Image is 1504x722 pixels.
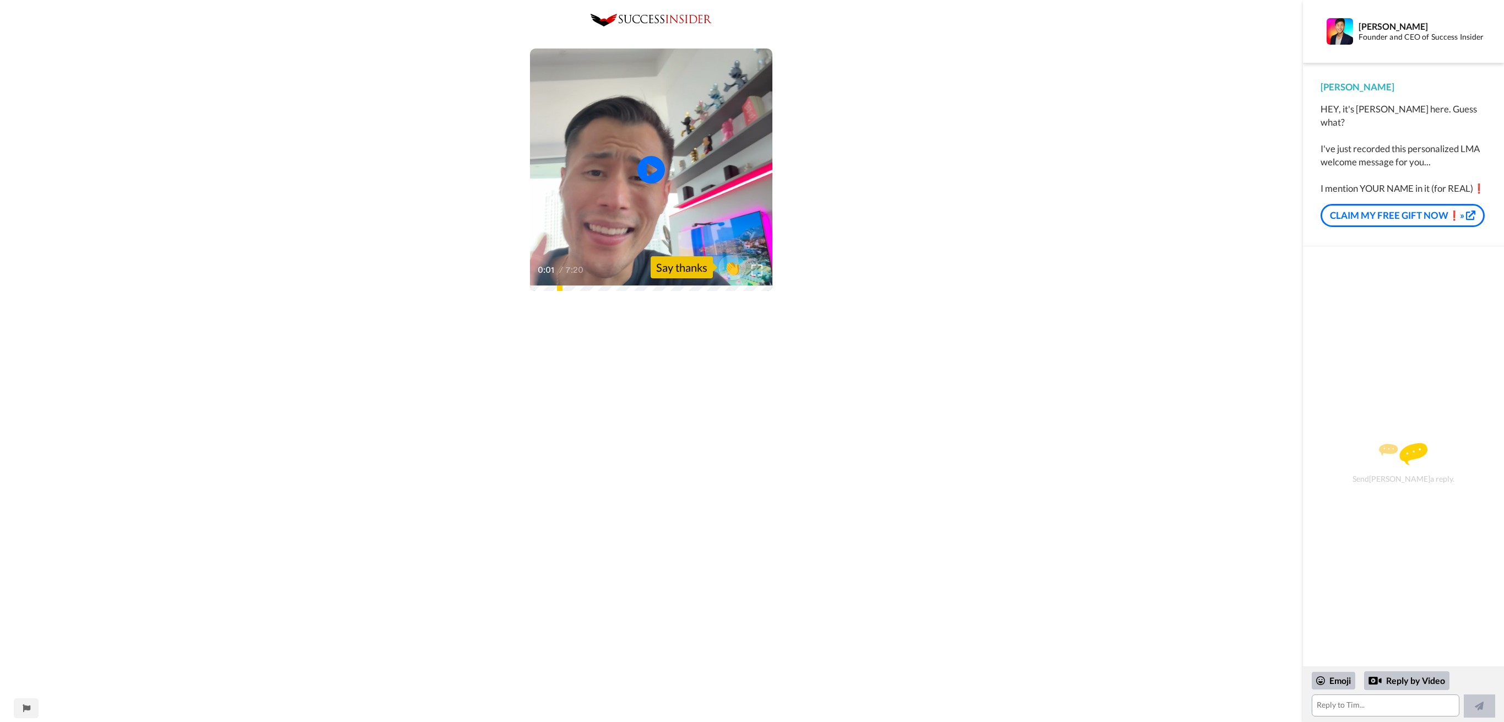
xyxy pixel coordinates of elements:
[1359,21,1486,31] div: [PERSON_NAME]
[718,255,746,280] button: 👏
[718,258,746,276] span: 👏
[538,263,557,277] span: 0:01
[1368,674,1382,687] div: Reply by Video
[1327,18,1353,45] img: Profile Image
[1318,266,1490,661] div: Send [PERSON_NAME] a reply.
[1321,103,1487,195] div: HEY, it's [PERSON_NAME] here. Guess what? I've just recorded this personalized LMA welcome messag...
[1312,672,1355,689] div: Emoji
[1321,80,1487,94] div: [PERSON_NAME]
[565,263,585,277] span: 7:20
[651,256,713,278] div: Say thanks
[1321,204,1485,227] a: CLAIM MY FREE GIFT NOW❗»
[751,265,762,276] img: Full screen
[1379,443,1427,465] img: message.svg
[1364,671,1449,690] div: Reply by Video
[591,14,712,26] img: 0c8b3de2-5a68-4eb7-92e8-72f868773395
[1359,33,1486,42] div: Founder and CEO of Success Insider
[559,263,563,277] span: /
